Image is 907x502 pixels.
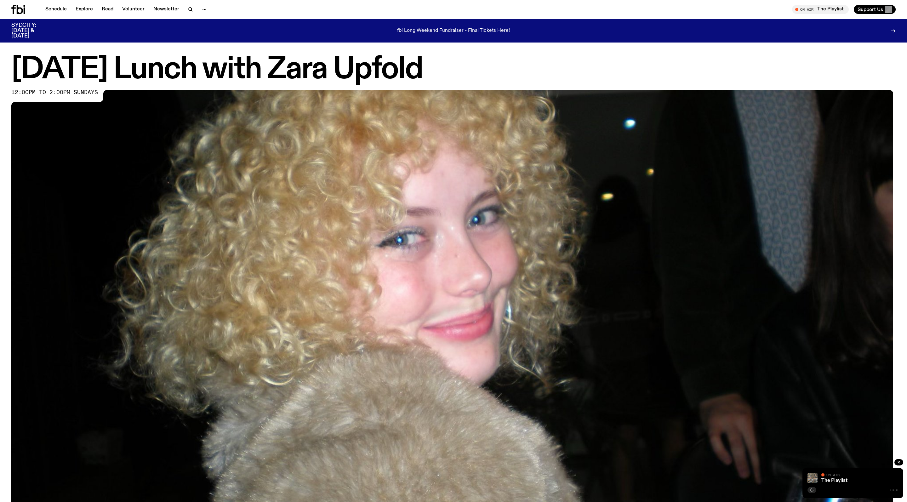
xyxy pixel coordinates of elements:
h1: [DATE] Lunch with Zara Upfold [11,55,896,84]
h3: SYDCITY: [DATE] & [DATE] [11,23,52,39]
p: fbi Long Weekend Fundraiser - Final Tickets Here! [397,28,510,34]
img: A corner shot of the fbi music library [807,473,818,483]
a: Explore [72,5,97,14]
a: Volunteer [118,5,148,14]
span: Support Us [858,7,883,12]
a: Schedule [42,5,71,14]
button: On AirThe Playlist [792,5,849,14]
a: The Playlist [821,478,847,483]
span: On Air [826,473,840,477]
span: 12:00pm to 2:00pm sundays [11,90,98,95]
a: Newsletter [150,5,183,14]
button: Support Us [854,5,896,14]
a: Read [98,5,117,14]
